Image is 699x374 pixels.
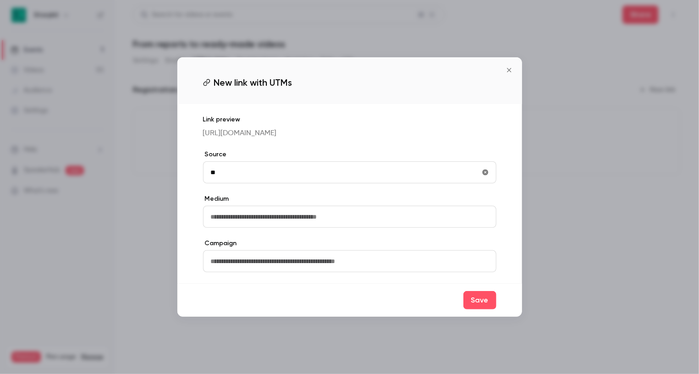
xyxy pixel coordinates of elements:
[203,239,496,248] label: Campaign
[203,128,496,139] p: [URL][DOMAIN_NAME]
[214,76,292,89] span: New link with UTMs
[500,61,518,79] button: Close
[203,115,496,124] p: Link preview
[463,291,496,309] button: Save
[478,165,493,180] button: utmSource
[203,150,496,159] label: Source
[203,194,496,203] label: Medium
